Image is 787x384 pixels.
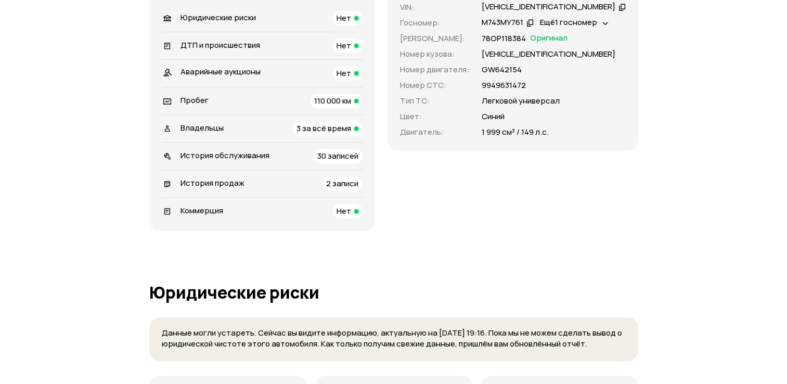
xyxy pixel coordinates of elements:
span: 30 записей [317,150,358,161]
p: Двигатель : [400,126,469,138]
p: Госномер : [400,17,469,29]
span: Владельцы [180,122,224,133]
span: Коммерция [180,205,223,216]
span: Нет [337,40,351,51]
p: Номер кузова : [400,48,469,60]
p: 9949631472 [482,80,526,91]
span: Нет [337,12,351,23]
p: 1 999 см³ / 149 л.с. [482,126,549,138]
span: История обслуживания [180,150,269,161]
div: [VEHICLE_IDENTIFICATION_NUMBER] [482,2,615,12]
span: ДТП и происшествия [180,40,260,50]
p: Номер двигателя : [400,64,469,75]
p: Цвет : [400,111,469,122]
span: Юридические риски [180,12,256,23]
p: GW642154 [482,64,522,75]
span: Аварийные аукционы [180,66,261,77]
p: Синий [482,111,505,122]
span: Нет [337,206,351,216]
span: История продаж [180,177,244,188]
span: 3 за всё время [296,123,351,134]
p: [VEHICLE_IDENTIFICATION_NUMBER] [482,48,615,60]
p: Данные могли устареть. Сейчас вы видите информацию, актуальную на [DATE] 19:16. Пока мы не можем ... [162,328,626,349]
p: Легковой универсал [482,95,560,107]
p: VIN : [400,2,469,13]
span: Оригинал [530,33,567,44]
p: 78ОР118384 [482,33,526,44]
span: Ещё 1 госномер [540,17,597,28]
span: 110 000 км [314,95,351,106]
p: [PERSON_NAME] : [400,33,469,44]
h1: Юридические риски [149,283,638,302]
p: Номер СТС : [400,80,469,91]
p: Тип ТС : [400,95,469,107]
span: Нет [337,68,351,79]
span: Пробег [180,95,209,106]
span: 2 записи [326,178,358,189]
div: М743МУ761 [482,17,523,28]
